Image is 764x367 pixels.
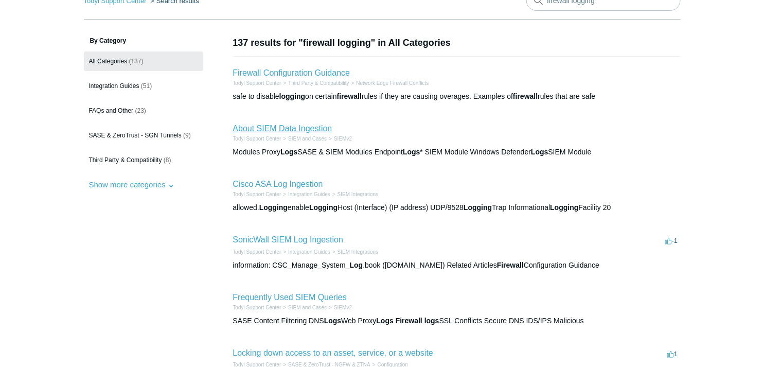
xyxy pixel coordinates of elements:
li: SIEMv2 [327,304,352,311]
li: Todyl Support Center [233,190,281,198]
a: Todyl Support Center [233,305,281,310]
em: Logs [403,148,420,156]
a: Todyl Support Center [233,136,281,142]
a: Third Party & Compatibility (8) [84,150,203,170]
span: (8) [164,156,171,164]
em: Logging [259,203,288,212]
span: -1 [665,237,678,244]
li: Todyl Support Center [233,135,281,143]
li: SIEM and Cases [281,304,327,311]
em: Logging [464,203,492,212]
a: About SIEM Data Ingestion [233,124,332,133]
span: (23) [135,107,146,114]
div: safe to disable on certain rules if they are causing overages. Examples of rules that are safe [233,91,681,102]
div: allowed. enable Host (Interface) (IP address) UDP/9528 Trap Informational Facility 20 [233,202,681,213]
em: logging [279,92,306,100]
a: Integration Guides [288,249,330,255]
span: FAQs and Other [89,107,134,114]
h1: 137 results for "firewall logging" in All Categories [233,36,681,50]
li: SIEM Integrations [330,190,378,198]
span: Integration Guides [89,82,139,90]
li: Integration Guides [281,248,330,256]
a: SIEM and Cases [288,136,327,142]
a: FAQs and Other (23) [84,101,203,120]
li: SIEMv2 [327,135,352,143]
em: Logs [324,317,341,325]
div: Modules Proxy SASE & SIEM Modules Endpoint * SIEM Module Windows Defender SIEM Module [233,147,681,158]
em: Firewall logs [396,317,439,325]
em: Logs [531,148,548,156]
a: Cisco ASA Log Ingestion [233,180,323,188]
span: 1 [667,350,678,358]
a: SASE & ZeroTrust - SGN Tunnels (9) [84,126,203,145]
button: Show more categories [84,175,180,194]
li: Todyl Support Center [233,79,281,87]
em: firewall [337,92,362,100]
div: SASE Content Filtering DNS Web Proxy SSL Conflicts Secure DNS IDS/IPS Malicious [233,316,681,326]
a: Frequently Used SIEM Queries [233,293,347,302]
span: SASE & ZeroTrust - SGN Tunnels [89,132,182,139]
span: Third Party & Compatibility [89,156,162,164]
li: Integration Guides [281,190,330,198]
a: Integration Guides (51) [84,76,203,96]
span: (9) [183,132,191,139]
span: (137) [129,58,144,65]
li: SIEM Integrations [330,248,378,256]
a: SIEMv2 [334,305,352,310]
a: Todyl Support Center [233,191,281,197]
a: SIEM and Cases [288,305,327,310]
li: Todyl Support Center [233,304,281,311]
em: Log [350,261,363,269]
a: All Categories (137) [84,51,203,71]
em: Logs [377,317,394,325]
li: Todyl Support Center [233,248,281,256]
li: Third Party & Compatibility [281,79,349,87]
span: (51) [141,82,152,90]
em: Firewall [497,261,524,269]
a: Todyl Support Center [233,80,281,86]
a: Firewall Configuration Guidance [233,68,350,77]
a: Locking down access to an asset, service, or a website [233,348,434,357]
a: SIEM Integrations [337,249,378,255]
a: SonicWall SIEM Log Ingestion [233,235,344,244]
em: firewall [513,92,538,100]
a: SIEMv2 [334,136,352,142]
em: Logging [309,203,337,212]
span: All Categories [89,58,128,65]
em: Logging [550,203,578,212]
li: Network Edge Firewall Conflicts [349,79,429,87]
a: Integration Guides [288,191,330,197]
div: information: CSC_Manage_System_ .book ([DOMAIN_NAME]) Related Articles Configuration Guidance [233,260,681,271]
h3: By Category [84,36,203,45]
a: Network Edge Firewall Conflicts [357,80,429,86]
em: Logs [280,148,297,156]
a: Todyl Support Center [233,249,281,255]
li: SIEM and Cases [281,135,327,143]
a: SIEM Integrations [337,191,378,197]
a: Third Party & Compatibility [288,80,349,86]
